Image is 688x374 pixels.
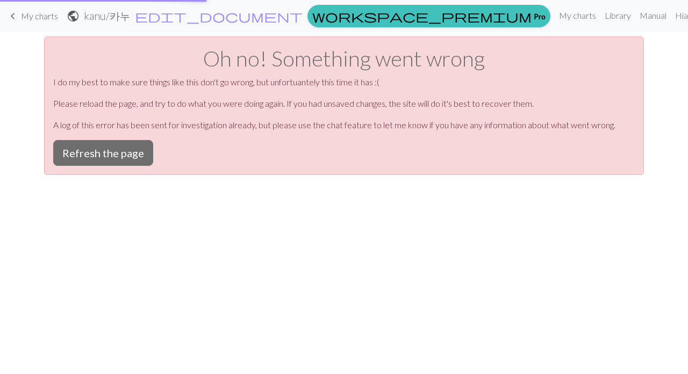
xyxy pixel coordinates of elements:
a: My charts [555,5,600,26]
span: public [67,9,80,24]
a: Pro [307,5,550,27]
button: Refresh the page [53,140,153,166]
h2: kanu / 카누 [84,10,130,22]
p: I do my best to make sure things like this don't go wrong, but unfortuantely this time it has :( [53,76,635,89]
span: My charts [21,11,58,21]
span: edit_document [135,9,303,24]
span: workspace_premium [312,9,532,24]
a: Library [600,5,635,26]
p: A log of this error has been sent for investigation already, but please use the chat feature to l... [53,119,635,131]
span: keyboard_arrow_left [6,9,19,24]
h1: Oh no! Something went wrong [53,46,635,71]
p: Please reload the page, and try to do what you were doing again. If you had unsaved changes, the ... [53,97,635,110]
a: Manual [635,5,671,26]
a: My charts [6,7,58,25]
